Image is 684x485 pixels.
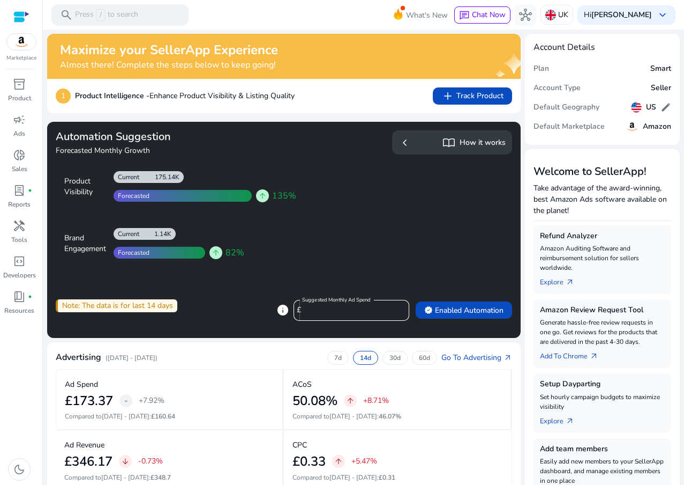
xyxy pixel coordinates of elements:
[101,473,149,482] span: [DATE] - [DATE]
[379,473,395,482] span: £0.31
[334,354,342,362] p: 7d
[459,10,470,21] span: chat
[334,457,343,466] span: arrow_upward
[4,306,34,315] p: Resources
[292,411,502,421] p: Compared to :
[60,9,73,21] span: search
[533,103,599,112] h5: Default Geography
[121,457,130,466] span: arrow_downward
[292,379,312,390] p: ACoS
[591,10,652,20] b: [PERSON_NAME]
[533,122,605,131] h5: Default Marketplace
[515,4,536,26] button: hub
[389,354,401,362] p: 30d
[631,102,642,113] img: us.svg
[65,411,274,421] p: Compared to :
[590,352,598,361] span: arrow_outward
[8,93,31,103] p: Product
[13,113,26,126] span: campaign
[540,347,607,362] a: Add To Chrome
[56,352,101,363] h4: Advertising
[3,270,36,280] p: Developers
[151,412,175,421] span: £160.64
[292,439,307,451] p: CPC
[12,164,27,174] p: Sales
[472,10,506,20] span: Chat Now
[533,42,671,53] h4: Account Details
[540,232,665,241] h5: Refund Analyzer
[276,304,289,317] span: info
[363,397,389,405] p: +8.71%
[424,306,433,314] span: verified
[297,305,301,315] span: £
[566,417,574,425] span: arrow_outward
[533,182,671,216] p: Take advantage of the award-winning, best Amazon Ads software available on the planet!
[13,129,25,138] p: Ads
[56,89,71,104] p: 1
[64,473,274,482] p: Compared to :
[656,9,669,21] span: keyboard_arrow_down
[660,102,671,113] span: edit
[13,149,26,161] span: donut_small
[56,299,177,312] div: Note: The data is for last 14 days
[114,173,139,181] div: Current
[151,473,171,482] span: £348.7
[60,60,278,70] h4: Almost there! Complete the steps below to keep going!
[346,396,355,405] span: arrow_upward
[503,354,512,362] span: arrow_outward
[75,90,295,101] p: Enhance Product Visibility & Listing Quality
[441,90,454,102] span: add
[13,290,26,303] span: book_4
[56,145,280,156] h4: Forecasted Monthly Growth
[379,412,401,421] span: 46.07%
[106,353,157,363] p: ([DATE] - [DATE])
[13,219,26,232] span: handyman
[60,42,278,58] h2: Maximize your SellerApp Experience
[454,6,510,24] button: chatChat Now
[545,10,556,20] img: uk.svg
[64,233,107,254] div: Brand Engagement
[13,255,26,268] span: code_blocks
[154,230,176,238] div: 1.14K
[626,120,638,133] img: amazon.svg
[292,393,337,409] h2: 50.08%
[416,302,512,319] button: verifiedEnabled Automation
[75,9,138,21] p: Press to search
[212,248,220,257] span: arrow_upward
[460,138,506,148] h5: How it works
[102,412,149,421] span: [DATE] - [DATE]
[533,64,549,74] h5: Plan
[13,463,26,476] span: dark_mode
[64,454,112,469] h2: £346.17
[139,397,164,405] p: +7.92%
[292,473,503,482] p: Compared to :
[258,192,267,200] span: arrow_upward
[646,103,656,112] h5: US
[540,380,665,389] h5: Setup Dayparting
[540,273,583,288] a: Explorearrow_outward
[399,136,411,149] span: chevron_left
[360,354,371,362] p: 14d
[540,306,665,315] h5: Amazon Review Request Tool
[64,176,107,197] div: Product Visibility
[75,91,149,101] b: Product Intelligence -
[11,235,27,245] p: Tools
[13,78,26,91] span: inventory_2
[533,165,671,178] h3: Welcome to SellerApp!
[272,189,296,202] span: 135%
[114,230,139,238] div: Current
[28,188,32,193] span: fiber_manual_record
[406,6,448,25] span: What's New
[442,136,455,149] span: import_contacts
[65,379,98,390] p: Ad Spend
[329,473,377,482] span: [DATE] - [DATE]
[540,411,583,427] a: Explorearrow_outward
[424,305,503,316] span: Enabled Automation
[13,184,26,197] span: lab_profile
[6,54,36,62] p: Marketplace
[540,244,665,273] p: Amazon Auditing Software and reimbursement solution for sellers worldwide.
[650,64,671,74] h5: Smart
[28,295,32,299] span: fiber_manual_record
[441,90,503,102] span: Track Product
[519,9,532,21] span: hub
